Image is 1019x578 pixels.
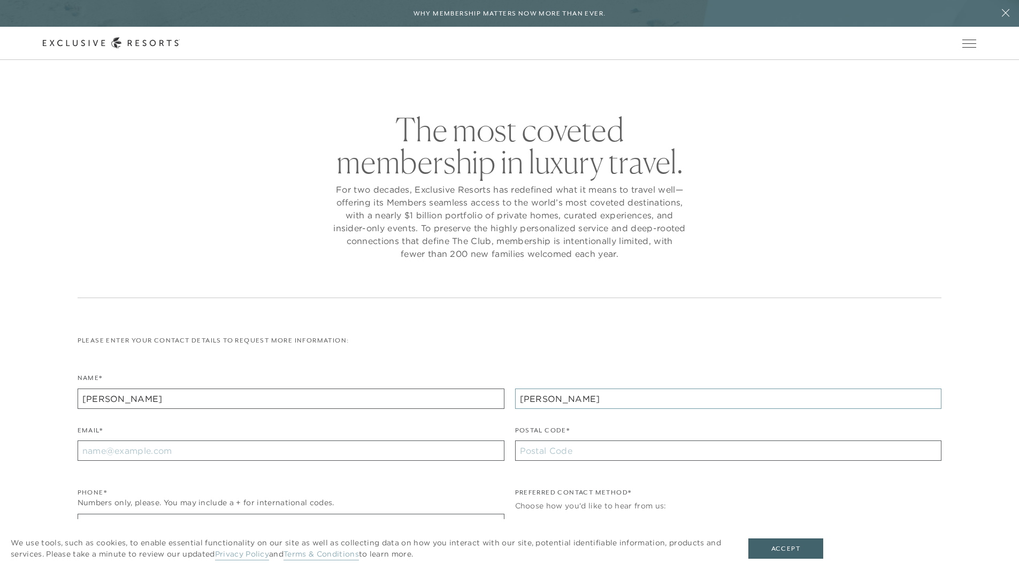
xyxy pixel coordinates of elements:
[515,500,942,512] div: Choose how you'd like to hear from us:
[748,538,823,559] button: Accept
[215,549,269,560] a: Privacy Policy
[78,373,103,389] label: Name*
[284,549,359,560] a: Terms & Conditions
[78,488,504,498] div: Phone*
[333,183,686,260] p: For two decades, Exclusive Resorts has redefined what it means to travel well—offering its Member...
[11,537,727,560] p: We use tools, such as cookies, to enable essential functionality on our site as well as collectin...
[78,336,942,346] p: Please enter your contact details to request more information:
[962,40,976,47] button: Open navigation
[78,497,504,508] div: Numbers only, please. You may include a + for international codes.
[515,425,570,441] label: Postal Code*
[78,425,103,441] label: Email*
[515,389,942,409] input: Last
[109,514,504,535] input: Enter a phone number
[515,488,632,503] legend: Preferred Contact Method*
[413,9,606,19] h6: Why Membership Matters Now More Than Ever.
[78,440,504,461] input: name@example.com
[78,389,504,409] input: First
[515,440,942,461] input: Postal Code
[333,113,686,178] h2: The most coveted membership in luxury travel.
[78,514,109,535] div: Country Code Selector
